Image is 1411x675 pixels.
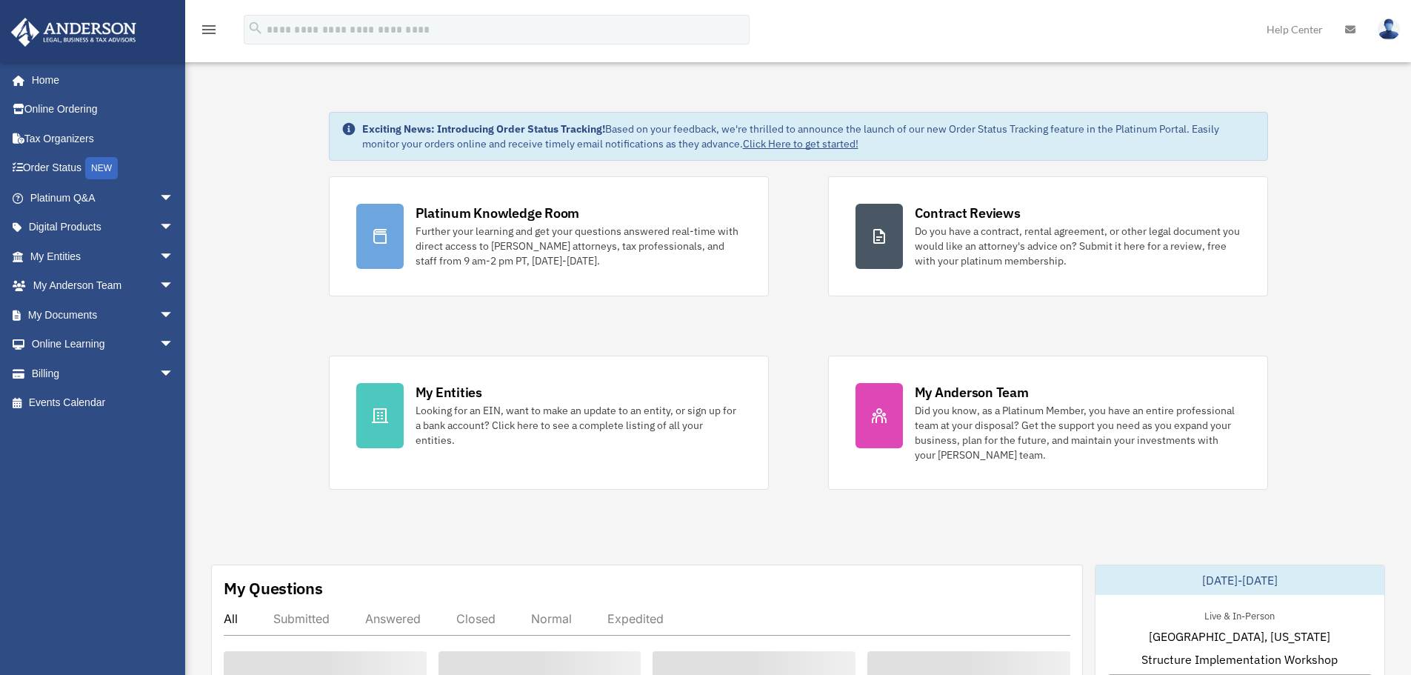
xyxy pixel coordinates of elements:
div: My Entities [416,383,482,402]
div: Did you know, as a Platinum Member, you have an entire professional team at your disposal? Get th... [915,403,1241,462]
span: arrow_drop_down [159,359,189,389]
a: menu [200,26,218,39]
div: Further your learning and get your questions answered real-time with direct access to [PERSON_NAM... [416,224,741,268]
div: My Anderson Team [915,383,1029,402]
a: My Anderson Teamarrow_drop_down [10,271,196,301]
i: search [247,20,264,36]
a: My Anderson Team Did you know, as a Platinum Member, you have an entire professional team at your... [828,356,1268,490]
span: arrow_drop_down [159,242,189,272]
span: arrow_drop_down [159,213,189,243]
span: arrow_drop_down [159,183,189,213]
div: Live & In-Person [1192,607,1287,622]
div: Contract Reviews [915,204,1021,222]
div: All [224,611,238,626]
span: arrow_drop_down [159,300,189,330]
span: Structure Implementation Workshop [1141,651,1338,668]
i: menu [200,21,218,39]
span: arrow_drop_down [159,330,189,360]
div: [DATE]-[DATE] [1095,565,1384,595]
a: Online Ordering [10,95,196,124]
div: Answered [365,611,421,626]
div: Looking for an EIN, want to make an update to an entity, or sign up for a bank account? Click her... [416,403,741,448]
a: My Entities Looking for an EIN, want to make an update to an entity, or sign up for a bank accoun... [329,356,769,490]
a: Click Here to get started! [743,137,858,150]
div: Expedited [607,611,664,626]
div: Normal [531,611,572,626]
a: Billingarrow_drop_down [10,359,196,388]
a: Home [10,65,189,95]
a: My Documentsarrow_drop_down [10,300,196,330]
a: My Entitiesarrow_drop_down [10,242,196,271]
div: Closed [456,611,496,626]
div: Based on your feedback, we're thrilled to announce the launch of our new Order Status Tracking fe... [362,122,1255,151]
div: Submitted [273,611,330,626]
div: NEW [85,157,118,179]
div: My Questions [224,577,323,599]
span: [GEOGRAPHIC_DATA], [US_STATE] [1149,628,1330,645]
a: Platinum Q&Aarrow_drop_down [10,183,196,213]
span: arrow_drop_down [159,271,189,302]
a: Events Calendar [10,388,196,418]
a: Tax Organizers [10,124,196,153]
a: Order StatusNEW [10,153,196,184]
img: User Pic [1378,19,1400,40]
strong: Exciting News: Introducing Order Status Tracking! [362,122,605,136]
a: Contract Reviews Do you have a contract, rental agreement, or other legal document you would like... [828,176,1268,296]
a: Platinum Knowledge Room Further your learning and get your questions answered real-time with dire... [329,176,769,296]
div: Platinum Knowledge Room [416,204,580,222]
a: Digital Productsarrow_drop_down [10,213,196,242]
a: Online Learningarrow_drop_down [10,330,196,359]
img: Anderson Advisors Platinum Portal [7,18,141,47]
div: Do you have a contract, rental agreement, or other legal document you would like an attorney's ad... [915,224,1241,268]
